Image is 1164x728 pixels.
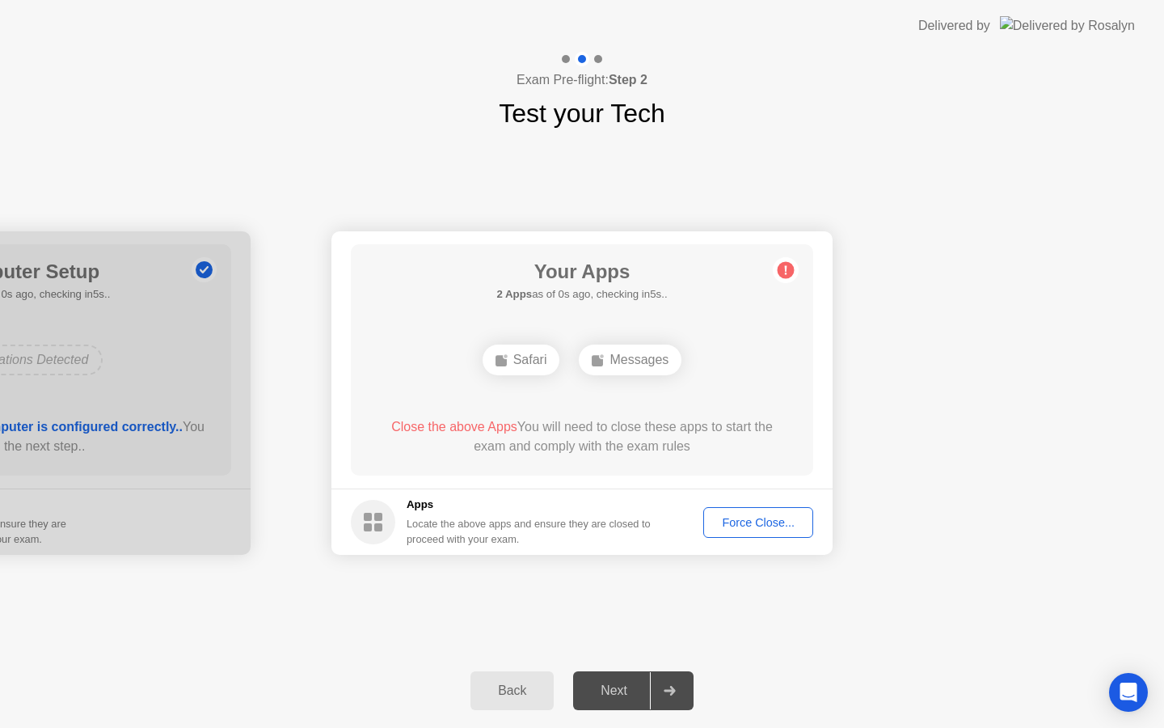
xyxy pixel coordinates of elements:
[496,286,667,303] h5: as of 0s ago, checking in5s..
[374,417,791,456] div: You will need to close these apps to start the exam and comply with the exam rules
[407,497,652,513] h5: Apps
[918,16,990,36] div: Delivered by
[475,684,549,698] div: Back
[517,70,647,90] h4: Exam Pre-flight:
[470,671,554,710] button: Back
[573,671,694,710] button: Next
[703,507,813,538] button: Force Close...
[496,257,667,286] h1: Your Apps
[609,73,647,87] b: Step 2
[578,684,650,698] div: Next
[579,345,681,375] div: Messages
[496,288,532,300] b: 2 Apps
[483,345,560,375] div: Safari
[1109,673,1148,712] div: Open Intercom Messenger
[499,94,665,133] h1: Test your Tech
[407,516,652,547] div: Locate the above apps and ensure they are closed to proceed with your exam.
[1000,16,1135,35] img: Delivered by Rosalyn
[391,420,517,434] span: Close the above Apps
[709,516,808,529] div: Force Close...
